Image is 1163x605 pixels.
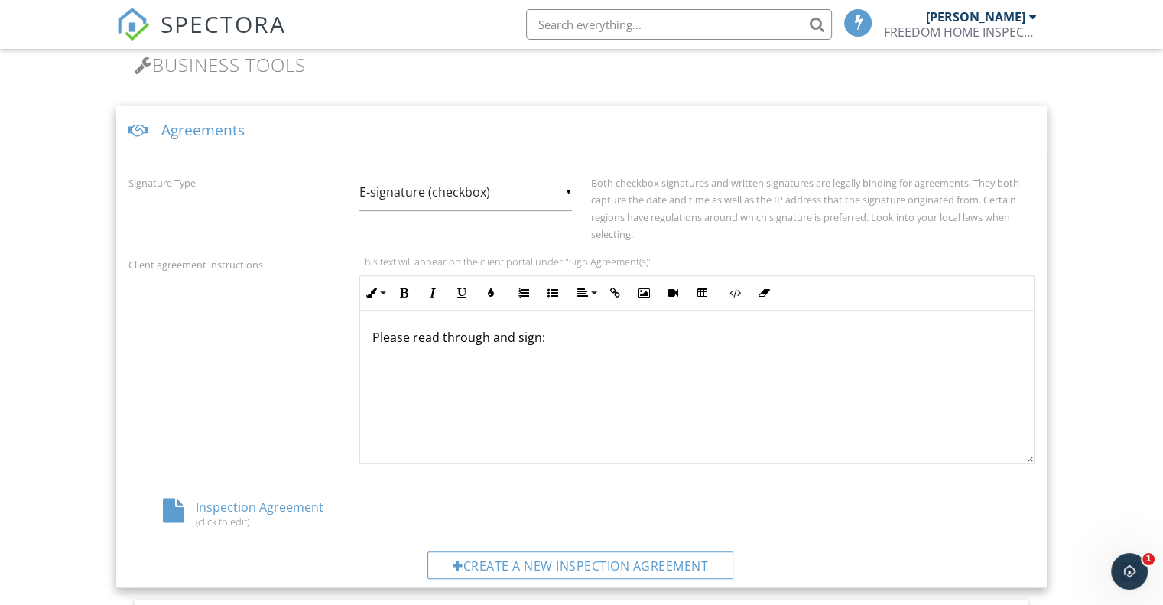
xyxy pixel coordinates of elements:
button: Insert Link (Ctrl+K) [600,278,629,307]
p: Please read through and sign: [372,329,1022,346]
a: Create a new inspection agreement [128,551,1035,581]
button: Align [571,278,600,307]
button: Unordered List [538,278,567,307]
iframe: Intercom live chat [1111,553,1148,590]
span: SPECTORA [161,8,286,40]
button: Colors [476,278,505,307]
div: (click to edit) [163,516,396,528]
button: Code View [720,278,749,307]
div: Agreements [116,106,1047,155]
button: Italic (Ctrl+I) [418,278,447,307]
div: Inspection Agreement [128,499,430,528]
input: Search everything... [526,9,832,40]
span: 1 [1142,553,1155,565]
button: Insert Video [658,278,687,307]
button: Bold (Ctrl+B) [389,278,418,307]
label: Both checkbox signatures and written signatures are legally binding for agreements. They both cap... [590,176,1018,241]
div: FREEDOM HOME INSPECTIONS LLC [884,24,1037,40]
button: Inline Style [360,278,389,307]
a: SPECTORA [116,21,286,53]
div: Create a new inspection agreement [427,551,733,579]
h3: Business Tools [135,54,1028,75]
div: [PERSON_NAME] [926,9,1025,24]
button: Insert Image (Ctrl+P) [629,278,658,307]
label: Client agreement instructions [128,258,263,272]
button: Underline (Ctrl+U) [447,278,476,307]
button: Ordered List [509,278,538,307]
label: Signature Type [128,176,196,190]
img: The Best Home Inspection Software - Spectora [116,8,150,41]
button: Insert Table [687,278,716,307]
p: This text will appear on the client portal under "Sign Agreement(s)" [359,255,1035,268]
